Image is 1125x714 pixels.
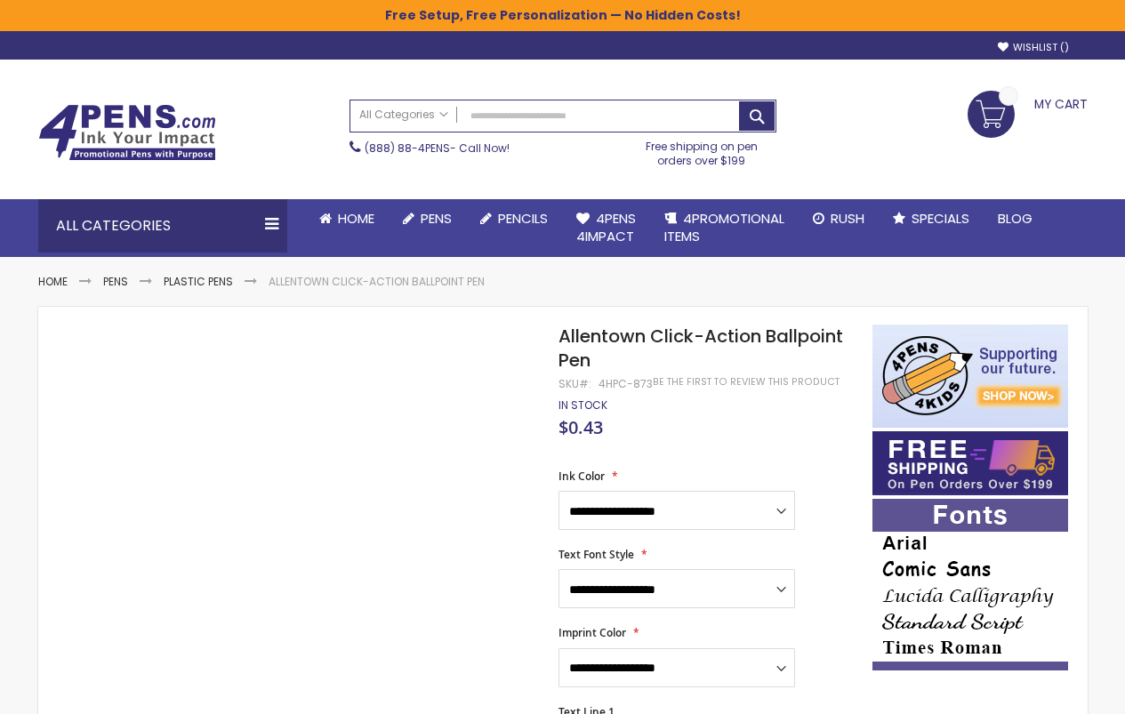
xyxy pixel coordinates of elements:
[38,199,287,253] div: All Categories
[389,199,466,238] a: Pens
[576,209,636,245] span: 4Pens 4impact
[558,324,843,373] span: Allentown Click-Action Ballpoint Pen
[998,209,1033,228] span: Blog
[38,274,68,289] a: Home
[558,415,603,439] span: $0.43
[799,199,879,238] a: Rush
[653,375,840,389] a: Be the first to review this product
[558,376,591,391] strong: SKU
[103,274,128,289] a: Pens
[872,499,1068,670] img: font-personalization-examples
[338,209,374,228] span: Home
[558,625,626,640] span: Imprint Color
[831,209,864,228] span: Rush
[365,140,450,156] a: (888) 88-4PENS
[650,199,799,257] a: 4PROMOTIONALITEMS
[562,199,650,257] a: 4Pens4impact
[872,325,1068,428] img: 4pens 4 kids
[912,209,969,228] span: Specials
[305,199,389,238] a: Home
[365,140,510,156] span: - Call Now!
[558,469,605,484] span: Ink Color
[984,199,1047,238] a: Blog
[421,209,452,228] span: Pens
[879,199,984,238] a: Specials
[350,100,457,130] a: All Categories
[558,397,607,413] span: In stock
[664,209,784,245] span: 4PROMOTIONAL ITEMS
[627,132,776,168] div: Free shipping on pen orders over $199
[872,431,1068,495] img: Free shipping on orders over $199
[38,104,216,161] img: 4Pens Custom Pens and Promotional Products
[164,274,233,289] a: Plastic Pens
[269,275,485,289] li: Allentown Click-Action Ballpoint Pen
[558,547,634,562] span: Text Font Style
[599,377,653,391] div: 4HPC-873
[359,108,448,122] span: All Categories
[498,209,548,228] span: Pencils
[558,398,607,413] div: Availability
[998,41,1069,54] a: Wishlist
[466,199,562,238] a: Pencils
